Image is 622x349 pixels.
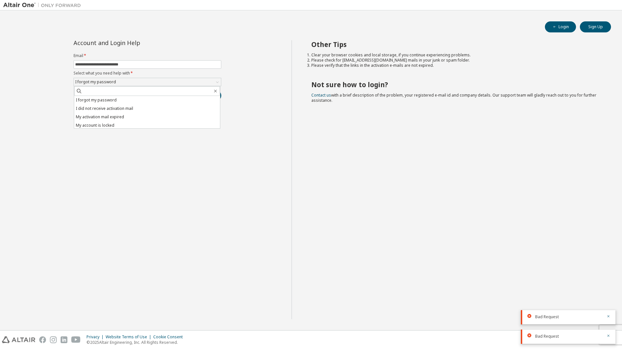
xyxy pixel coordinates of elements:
img: facebook.svg [39,336,46,343]
li: Please check for [EMAIL_ADDRESS][DOMAIN_NAME] mails in your junk or spam folder. [311,58,600,63]
div: I forgot my password [74,78,117,86]
img: altair_logo.svg [2,336,35,343]
h2: Not sure how to login? [311,80,600,89]
label: Select what you need help with [74,71,221,76]
span: with a brief description of the problem, your registered e-mail id and company details. Our suppo... [311,92,596,103]
button: Sign Up [580,21,611,32]
button: Login [545,21,576,32]
label: Email [74,53,221,58]
li: Clear your browser cookies and local storage, if you continue experiencing problems. [311,52,600,58]
img: linkedin.svg [61,336,67,343]
span: Bad Request [535,334,559,339]
a: Contact us [311,92,331,98]
img: instagram.svg [50,336,57,343]
div: Website Terms of Use [106,334,153,340]
span: Bad Request [535,314,559,320]
div: Cookie Consent [153,334,187,340]
h2: Other Tips [311,40,600,49]
li: I forgot my password [74,96,220,104]
div: I forgot my password [74,78,221,86]
li: Please verify that the links in the activation e-mails are not expired. [311,63,600,68]
img: youtube.svg [71,336,81,343]
div: Privacy [86,334,106,340]
p: © 2025 Altair Engineering, Inc. All Rights Reserved. [86,340,187,345]
div: Account and Login Help [74,40,192,45]
img: Altair One [3,2,84,8]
